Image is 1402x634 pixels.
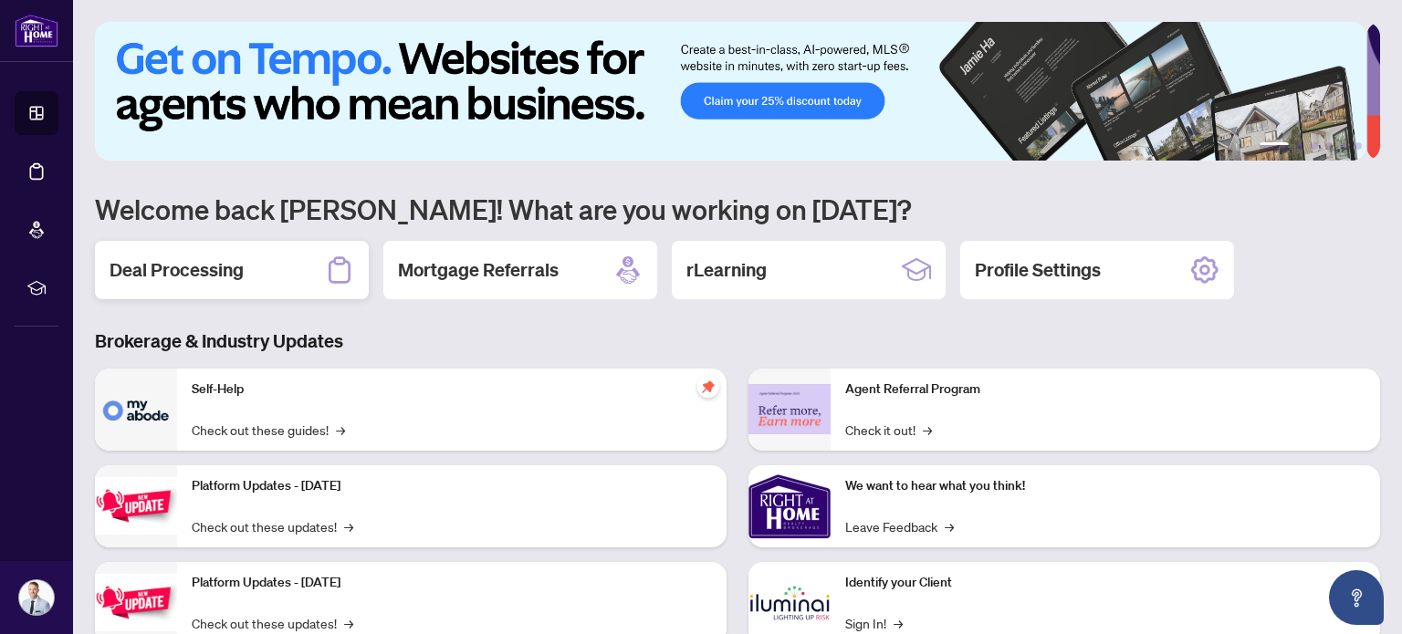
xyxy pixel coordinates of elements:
[192,379,712,400] p: Self-Help
[845,573,1365,593] p: Identify your Client
[686,257,767,283] h2: rLearning
[1260,142,1289,150] button: 1
[398,257,559,283] h2: Mortgage Referrals
[975,257,1101,283] h2: Profile Settings
[192,420,345,440] a: Check out these guides!→
[344,613,353,633] span: →
[845,613,903,633] a: Sign In!→
[95,192,1380,226] h1: Welcome back [PERSON_NAME]! What are you working on [DATE]?
[1355,142,1362,150] button: 6
[95,574,177,631] img: Platform Updates - July 8, 2025
[1329,570,1384,625] button: Open asap
[923,420,932,440] span: →
[1311,142,1318,150] button: 3
[19,580,54,615] img: Profile Icon
[894,613,903,633] span: →
[845,476,1365,496] p: We want to hear what you think!
[344,516,353,536] span: →
[192,573,712,593] p: Platform Updates - [DATE]
[1340,142,1347,150] button: 5
[95,477,177,535] img: Platform Updates - July 21, 2025
[336,420,345,440] span: →
[15,14,58,47] img: logo
[95,328,1380,354] h3: Brokerage & Industry Updates
[845,379,1365,400] p: Agent Referral Program
[192,516,353,536] a: Check out these updates!→
[1325,142,1333,150] button: 4
[95,369,177,451] img: Self-Help
[748,465,831,547] img: We want to hear what you think!
[95,22,1366,161] img: Slide 0
[845,516,954,536] a: Leave Feedback→
[945,516,954,536] span: →
[192,613,353,633] a: Check out these updates!→
[697,376,719,398] span: pushpin
[1296,142,1303,150] button: 2
[110,257,244,283] h2: Deal Processing
[748,384,831,434] img: Agent Referral Program
[192,476,712,496] p: Platform Updates - [DATE]
[845,420,932,440] a: Check it out!→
